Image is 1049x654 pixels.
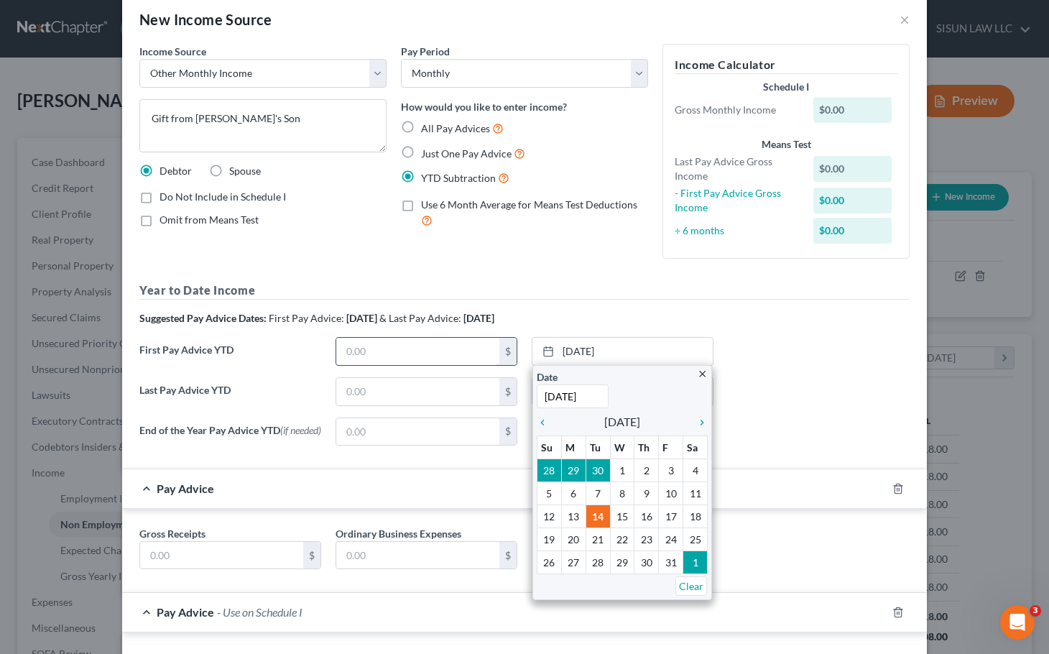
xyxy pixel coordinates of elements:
[157,482,214,495] span: Pay Advice
[139,526,205,541] label: Gross Receipts
[532,338,713,365] a: [DATE]
[537,459,562,482] td: 28
[537,482,562,505] td: 5
[499,418,517,446] div: $
[336,542,499,569] input: 0.00
[586,459,610,482] td: 30
[537,369,558,384] label: Date
[499,542,517,569] div: $
[229,165,261,177] span: Spouse
[610,436,634,459] th: W
[499,378,517,405] div: $
[586,528,610,551] td: 21
[586,482,610,505] td: 7
[610,505,634,528] td: 15
[634,459,659,482] td: 2
[813,97,892,123] div: $0.00
[537,413,555,430] a: chevron_left
[463,312,494,324] strong: [DATE]
[537,436,562,459] th: Su
[561,528,586,551] td: 20
[659,528,683,551] td: 24
[675,56,897,74] h5: Income Calculator
[537,417,555,428] i: chevron_left
[683,551,708,574] td: 1
[813,156,892,182] div: $0.00
[132,418,328,458] label: End of the Year Pay Advice YTD
[610,528,634,551] td: 22
[1000,605,1035,640] iframe: Intercom live chat
[586,436,610,459] th: Tu
[634,551,659,574] td: 30
[499,338,517,365] div: $
[659,505,683,528] td: 17
[157,605,214,619] span: Pay Advice
[634,528,659,551] td: 23
[683,459,708,482] td: 4
[561,436,586,459] th: M
[675,576,707,596] a: Clear
[675,137,897,152] div: Means Test
[561,482,586,505] td: 6
[561,505,586,528] td: 13
[379,312,461,324] span: & Last Pay Advice:
[537,551,562,574] td: 26
[634,436,659,459] th: Th
[900,11,910,28] button: ×
[269,312,344,324] span: First Pay Advice:
[421,147,512,160] span: Just One Pay Advice
[697,369,708,379] i: close
[610,551,634,574] td: 29
[667,103,806,117] div: Gross Monthly Income
[160,190,286,203] span: Do Not Include in Schedule I
[604,413,640,430] span: [DATE]
[132,377,328,418] label: Last Pay Advice YTD
[659,459,683,482] td: 3
[683,505,708,528] td: 18
[675,80,897,94] div: Schedule I
[537,505,562,528] td: 12
[697,365,708,382] a: close
[610,459,634,482] td: 1
[634,482,659,505] td: 9
[421,122,490,134] span: All Pay Advices
[561,551,586,574] td: 27
[683,482,708,505] td: 11
[280,424,321,436] span: (if needed)
[659,482,683,505] td: 10
[217,605,302,619] span: - Use on Schedule I
[537,384,609,408] input: 1/1/2013
[421,172,496,184] span: YTD Subtraction
[336,338,499,365] input: 0.00
[303,542,320,569] div: $
[346,312,377,324] strong: [DATE]
[667,155,806,183] div: Last Pay Advice Gross Income
[401,99,567,114] label: How would you like to enter income?
[139,9,272,29] div: New Income Source
[336,378,499,405] input: 0.00
[537,528,562,551] td: 19
[139,282,910,300] h5: Year to Date Income
[689,413,708,430] a: chevron_right
[659,436,683,459] th: F
[586,551,610,574] td: 28
[336,418,499,446] input: 0.00
[401,44,450,59] label: Pay Period
[667,224,806,238] div: ÷ 6 months
[813,218,892,244] div: $0.00
[683,436,708,459] th: Sa
[336,526,461,541] label: Ordinary Business Expenses
[634,505,659,528] td: 16
[1030,605,1041,617] span: 3
[160,165,192,177] span: Debtor
[689,417,708,428] i: chevron_right
[132,337,328,377] label: First Pay Advice YTD
[586,505,610,528] td: 14
[421,198,637,211] span: Use 6 Month Average for Means Test Deductions
[139,312,267,324] strong: Suggested Pay Advice Dates:
[140,542,303,569] input: 0.00
[667,186,806,215] div: - First Pay Advice Gross Income
[683,528,708,551] td: 25
[610,482,634,505] td: 8
[139,45,206,57] span: Income Source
